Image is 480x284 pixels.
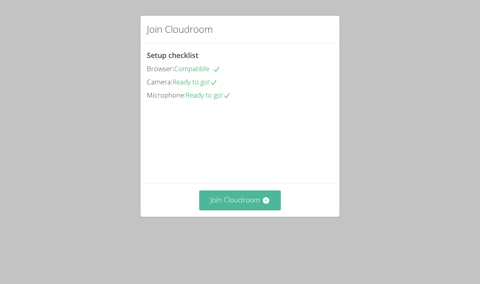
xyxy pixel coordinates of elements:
[147,64,174,73] span: Browser:
[147,77,172,86] span: Camera:
[174,64,220,73] span: Compatible
[199,190,281,210] button: Join Cloudroom
[147,50,198,60] span: Setup checklist
[147,90,186,100] span: Microphone:
[172,77,218,86] span: Ready to go!
[186,90,231,100] span: Ready to go!
[147,22,213,36] h2: Join Cloudroom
